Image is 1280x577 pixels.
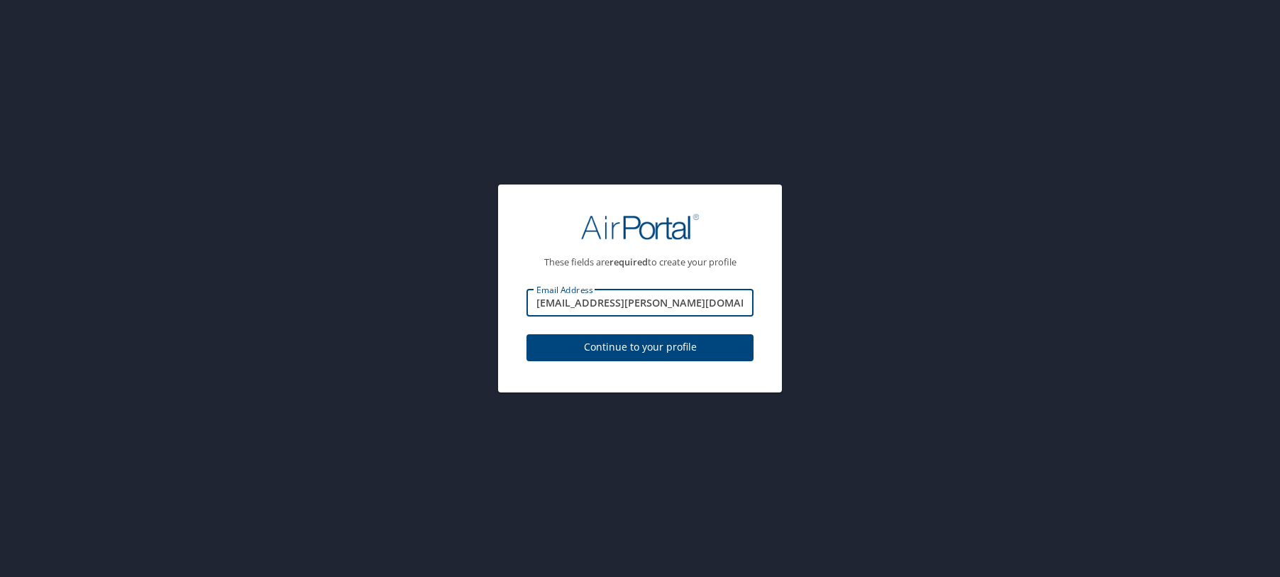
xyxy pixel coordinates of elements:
[538,339,742,356] span: Continue to your profile
[526,334,754,362] button: Continue to your profile
[581,213,699,241] img: AirPortal Logo
[609,255,648,268] strong: required
[526,258,754,267] p: These fields are to create your profile
[526,290,754,317] input: EX:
